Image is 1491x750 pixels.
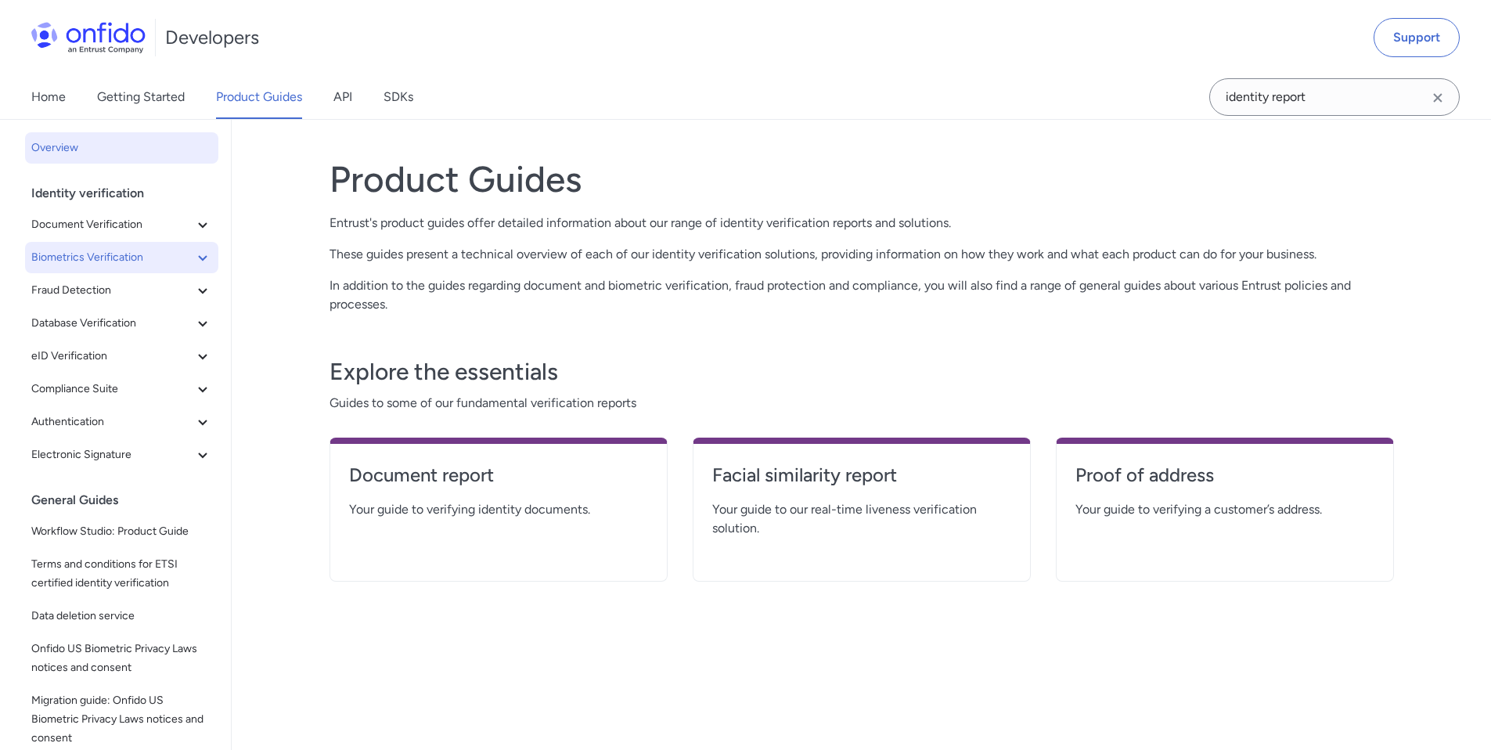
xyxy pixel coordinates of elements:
[31,445,193,464] span: Electronic Signature
[712,463,1011,488] h4: Facial similarity report
[1075,463,1374,500] a: Proof of address
[31,691,212,748] span: Migration guide: Onfido US Biometric Privacy Laws notices and consent
[330,276,1394,314] p: In addition to the guides regarding document and biometric verification, fraud protection and com...
[330,394,1394,413] span: Guides to some of our fundamental verification reports
[25,209,218,240] button: Document Verification
[97,75,185,119] a: Getting Started
[384,75,413,119] a: SDKs
[31,522,212,541] span: Workflow Studio: Product Guide
[330,245,1394,264] p: These guides present a technical overview of each of our identity verification solutions, providi...
[31,555,212,593] span: Terms and conditions for ETSI certified identity verification
[216,75,302,119] a: Product Guides
[31,413,193,431] span: Authentication
[31,178,225,209] div: Identity verification
[1428,88,1447,107] svg: Clear search field button
[31,215,193,234] span: Document Verification
[1209,78,1460,116] input: Onfido search input field
[25,132,218,164] a: Overview
[25,439,218,471] button: Electronic Signature
[25,406,218,438] button: Authentication
[349,500,648,519] span: Your guide to verifying identity documents.
[712,463,1011,500] a: Facial similarity report
[31,347,193,366] span: eID Verification
[31,75,66,119] a: Home
[330,356,1394,388] h3: Explore the essentials
[31,380,193,398] span: Compliance Suite
[25,308,218,339] button: Database Verification
[31,485,225,516] div: General Guides
[25,373,218,405] button: Compliance Suite
[1075,463,1374,488] h4: Proof of address
[1075,500,1374,519] span: Your guide to verifying a customer’s address.
[1374,18,1460,57] a: Support
[25,341,218,372] button: eID Verification
[25,275,218,306] button: Fraud Detection
[31,607,212,626] span: Data deletion service
[25,516,218,547] a: Workflow Studio: Product Guide
[25,600,218,632] a: Data deletion service
[349,463,648,488] h4: Document report
[31,314,193,333] span: Database Verification
[165,25,259,50] h1: Developers
[31,281,193,300] span: Fraud Detection
[31,139,212,157] span: Overview
[25,633,218,683] a: Onfido US Biometric Privacy Laws notices and consent
[330,157,1394,201] h1: Product Guides
[25,549,218,599] a: Terms and conditions for ETSI certified identity verification
[31,22,146,53] img: Onfido Logo
[31,640,212,677] span: Onfido US Biometric Privacy Laws notices and consent
[31,248,193,267] span: Biometrics Verification
[349,463,648,500] a: Document report
[330,214,1394,233] p: Entrust's product guides offer detailed information about our range of identity verification repo...
[712,500,1011,538] span: Your guide to our real-time liveness verification solution.
[25,242,218,273] button: Biometrics Verification
[333,75,352,119] a: API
